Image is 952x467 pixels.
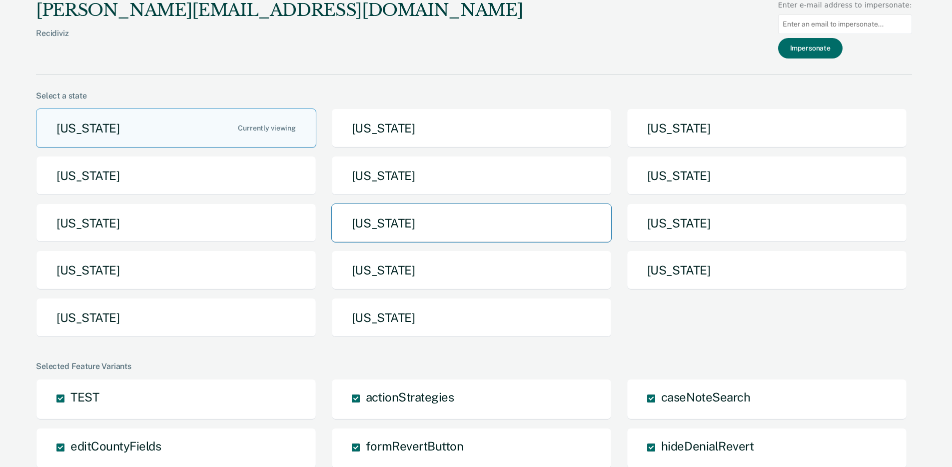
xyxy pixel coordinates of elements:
[778,38,843,58] button: Impersonate
[627,108,907,148] button: [US_STATE]
[331,156,612,195] button: [US_STATE]
[36,156,316,195] button: [US_STATE]
[661,390,750,404] span: caseNoteSearch
[36,28,523,54] div: Recidiviz
[331,298,612,337] button: [US_STATE]
[778,14,912,34] input: Enter an email to impersonate...
[36,108,316,148] button: [US_STATE]
[36,203,316,243] button: [US_STATE]
[366,390,454,404] span: actionStrategies
[36,298,316,337] button: [US_STATE]
[661,439,754,453] span: hideDenialRevert
[627,250,907,290] button: [US_STATE]
[331,108,612,148] button: [US_STATE]
[366,439,463,453] span: formRevertButton
[70,439,161,453] span: editCountyFields
[331,203,612,243] button: [US_STATE]
[331,250,612,290] button: [US_STATE]
[36,250,316,290] button: [US_STATE]
[627,156,907,195] button: [US_STATE]
[36,91,912,100] div: Select a state
[70,390,99,404] span: TEST
[36,361,912,371] div: Selected Feature Variants
[627,203,907,243] button: [US_STATE]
